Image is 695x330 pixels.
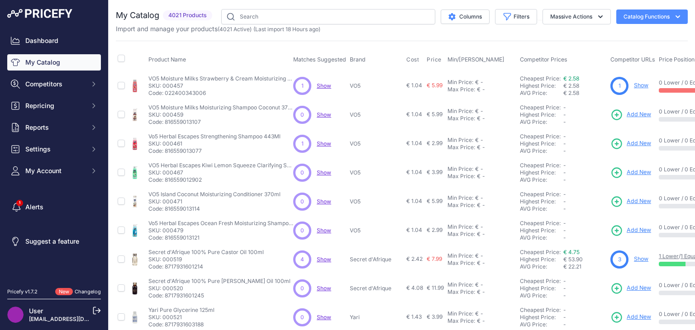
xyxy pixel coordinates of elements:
div: - [479,223,483,231]
div: - [481,86,485,93]
span: - [563,220,566,226]
a: Add New [610,311,651,324]
div: € [475,310,479,317]
span: Competitor Prices [520,56,567,63]
p: Code: 8717931601245 [148,292,290,299]
span: 0 [300,198,304,206]
div: Max Price: [447,259,475,267]
div: AVG Price: [520,292,563,299]
div: AVG Price: [520,90,563,97]
span: Show [317,227,331,234]
div: - [481,231,485,238]
div: Pricefy v1.7.2 [7,288,38,296]
span: 1 [301,82,304,90]
div: € 2.58 [563,90,607,97]
div: Min Price: [447,165,473,173]
span: Repricing [25,101,85,110]
div: € [475,165,479,173]
span: € 1.43 [406,313,422,320]
div: - [479,310,483,317]
span: - [563,321,566,328]
span: € 53.90 [563,256,583,263]
a: Show [317,169,331,176]
a: Show [317,198,331,205]
span: Show [317,140,331,147]
span: - [563,176,566,183]
a: Add New [610,282,651,295]
div: - [479,165,483,173]
a: Show [634,255,648,262]
span: € 1.04 [406,198,422,204]
a: Show [317,314,331,321]
span: Competitors [25,80,85,89]
a: Add New [610,166,651,179]
button: Cost [406,56,421,63]
span: - [563,191,566,198]
div: Max Price: [447,86,475,93]
h2: My Catalog [116,9,159,22]
div: AVG Price: [520,176,563,184]
div: - [481,202,485,209]
div: Min Price: [447,137,473,144]
span: € 3.99 [427,313,443,320]
div: AVG Price: [520,118,563,126]
span: Price [427,56,442,63]
a: 4021 Active [219,26,250,33]
p: Vo5 Herbal Escapes Strengthening Shampoo 443Ml [148,133,281,140]
div: - [479,137,483,144]
span: 1 [619,82,621,90]
span: Add New [627,168,651,177]
div: Max Price: [447,173,475,180]
div: Highest Price: [520,227,563,234]
div: - [479,252,483,259]
p: Code: 816559013077 [148,147,281,155]
span: € 2.99 [427,226,443,233]
a: Alerts [7,199,101,215]
a: Add New [610,195,651,208]
a: Changelog [75,288,101,295]
div: Highest Price: [520,314,563,321]
a: User [29,307,43,315]
p: VO5 [350,169,403,176]
div: Min Price: [447,223,473,231]
span: - [563,306,566,313]
span: 1 [301,140,304,148]
button: Repricing [7,98,101,114]
a: Cheapest Price: [520,249,561,255]
div: Highest Price: [520,256,563,263]
span: Add New [627,110,651,119]
a: 1 Lower [659,253,679,259]
a: Add New [610,137,651,150]
span: € 7.99 [427,255,442,262]
div: - [481,317,485,325]
a: Suggest a feature [7,233,101,250]
div: € [475,79,479,86]
span: 0 [300,313,304,321]
button: Competitors [7,76,101,92]
p: Import and manage your products [116,24,320,33]
p: SKU: 000519 [148,256,264,263]
div: € [475,194,479,202]
div: AVG Price: [520,147,563,155]
a: Cheapest Price: [520,104,561,111]
a: Dashboard [7,33,101,49]
div: Min Price: [447,310,473,317]
a: Add New [610,108,651,121]
span: 0 [300,284,304,292]
span: - [563,147,566,154]
div: € 22.21 [563,263,607,270]
p: VO5 Moisture Milks Moisturizing Shampoo Coconut 370ml [148,104,293,111]
input: Search [221,9,435,24]
span: - [563,133,566,140]
div: - [479,281,483,288]
div: AVG Price: [520,321,563,328]
span: 4 [300,255,304,264]
a: Cheapest Price: [520,306,561,313]
a: Add New [610,224,651,237]
a: € 2.58 [563,75,579,82]
button: Columns [441,9,490,24]
span: Price Position [659,56,695,63]
span: Add New [627,226,651,235]
p: VO5 [350,198,403,205]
